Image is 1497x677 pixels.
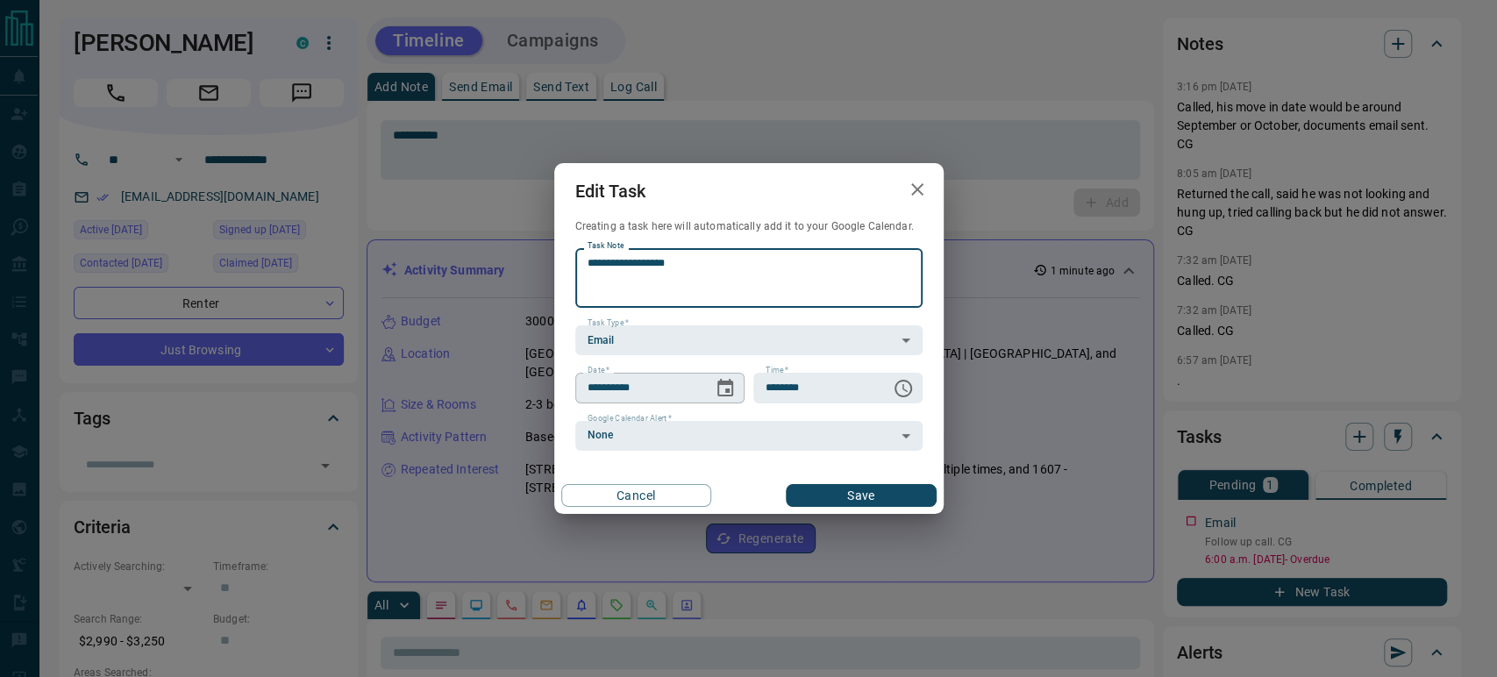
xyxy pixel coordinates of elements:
h2: Edit Task [554,163,667,219]
label: Google Calendar Alert [588,413,672,424]
label: Task Note [588,240,624,252]
div: Email [575,325,923,355]
button: Save [786,484,936,507]
button: Cancel [561,484,711,507]
label: Task Type [588,317,629,329]
button: Choose time, selected time is 6:00 AM [886,371,921,406]
button: Choose date, selected date is Aug 15, 2025 [708,371,743,406]
div: None [575,421,923,451]
label: Time [766,365,788,376]
p: Creating a task here will automatically add it to your Google Calendar. [575,219,923,234]
label: Date [588,365,609,376]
